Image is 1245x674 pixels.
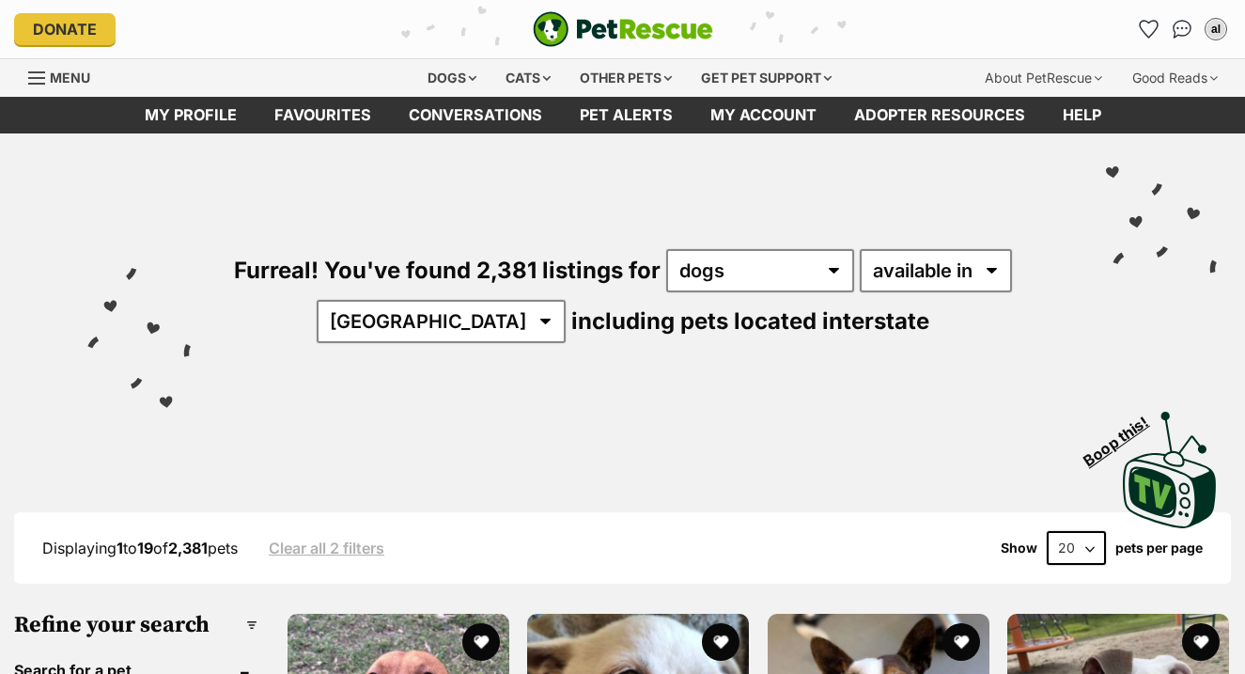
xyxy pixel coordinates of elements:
[1206,20,1225,39] div: al
[942,623,980,661] button: favourite
[1201,14,1231,44] button: My account
[168,539,208,557] strong: 2,381
[835,97,1044,133] a: Adopter resources
[533,11,713,47] a: PetRescue
[571,307,929,335] span: including pets located interstate
[42,539,238,557] span: Displaying to of pets
[14,13,116,45] a: Donate
[117,539,123,557] strong: 1
[703,623,740,661] button: favourite
[1182,623,1220,661] button: favourite
[462,623,500,661] button: favourite
[269,540,384,556] a: Clear all 2 filters
[28,59,103,93] a: Menu
[688,59,845,97] div: Get pet support
[1133,14,1163,44] a: Favourites
[1001,541,1037,556] span: Show
[1167,14,1197,44] a: Conversations
[1044,97,1120,133] a: Help
[1123,412,1217,528] img: PetRescue TV logo
[14,612,257,638] h3: Refine your search
[492,59,564,97] div: Cats
[126,97,256,133] a: My profile
[561,97,692,133] a: Pet alerts
[567,59,685,97] div: Other pets
[1119,59,1231,97] div: Good Reads
[1115,541,1203,556] label: pets per page
[1123,395,1217,532] a: Boop this!
[533,11,713,47] img: logo-e224e6f780fb5917bec1dbf3a21bbac754714ae5b6737aabdf751b685950b380.svg
[256,97,390,133] a: Favourites
[1081,401,1167,469] span: Boop this!
[972,59,1115,97] div: About PetRescue
[692,97,835,133] a: My account
[137,539,153,557] strong: 19
[234,257,661,284] span: Furreal! You've found 2,381 listings for
[50,70,90,86] span: Menu
[414,59,490,97] div: Dogs
[1133,14,1231,44] ul: Account quick links
[390,97,561,133] a: conversations
[1173,20,1192,39] img: chat-41dd97257d64d25036548639549fe6c8038ab92f7586957e7f3b1b290dea8141.svg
